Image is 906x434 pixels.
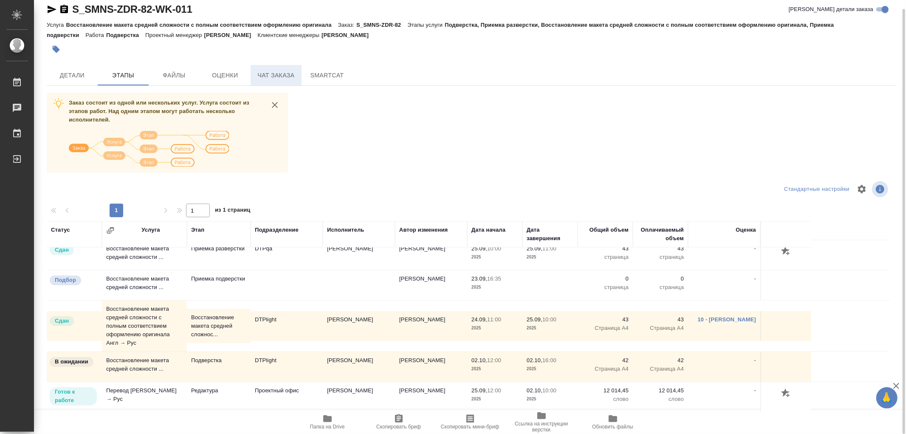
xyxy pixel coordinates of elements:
[754,275,756,282] a: -
[435,410,506,434] button: Скопировать мини-бриф
[527,316,542,323] p: 25.09,
[407,22,445,28] p: Этапы услуги
[471,275,487,282] p: 23.09,
[487,316,501,323] p: 11:00
[876,387,898,408] button: 🙏
[471,283,518,292] p: 2025
[582,365,629,373] p: Страница А4
[527,226,573,243] div: Дата завершения
[511,421,572,433] span: Ссылка на инструкции верстки
[637,253,684,261] p: страница
[256,70,296,81] span: Чат заказа
[637,386,684,395] p: 12 014,45
[471,316,487,323] p: 24.09,
[582,275,629,283] p: 0
[582,356,629,365] p: 42
[582,283,629,292] p: страница
[47,40,65,59] button: Добавить тэг
[323,382,395,412] td: [PERSON_NAME]
[257,32,322,38] p: Клиентские менеджеры
[106,226,115,235] button: Сгруппировать
[292,410,363,434] button: Папка на Drive
[395,382,467,412] td: [PERSON_NAME]
[506,410,577,434] button: Ссылка на инструкции верстки
[251,382,323,412] td: Проектный офис
[471,387,487,394] p: 25.09,
[471,357,487,363] p: 02.10,
[637,244,684,253] p: 43
[527,253,573,261] p: 2025
[191,356,246,365] p: Подверстка
[637,324,684,332] p: Страница А4
[145,32,204,38] p: Проектный менеджер
[527,395,573,403] p: 2025
[697,316,756,323] a: 10 - [PERSON_NAME]
[637,315,684,324] p: 43
[582,253,629,261] p: страница
[52,70,93,81] span: Детали
[852,179,872,199] span: Настроить таблицу
[323,240,395,270] td: [PERSON_NAME]
[527,365,573,373] p: 2025
[637,365,684,373] p: Страница А4
[582,315,629,324] p: 43
[72,3,192,15] a: S_SMNS-ZDR-82-WK-011
[154,70,195,81] span: Файлы
[102,382,187,412] td: Перевод [PERSON_NAME] → Рус
[399,226,448,234] div: Автор изменения
[102,352,187,382] td: Восстановление макета средней сложности ...
[103,70,144,81] span: Этапы
[141,226,160,234] div: Услуга
[191,226,204,234] div: Этап
[251,311,323,341] td: DTPlight
[307,70,347,81] span: SmartCat
[327,226,364,234] div: Исполнитель
[592,424,633,430] span: Обновить файлы
[395,240,467,270] td: [PERSON_NAME]
[487,357,501,363] p: 12:00
[55,357,88,366] p: В ожидании
[268,99,281,111] button: close
[637,356,684,365] p: 42
[55,317,69,325] p: Сдан
[323,311,395,341] td: [PERSON_NAME]
[59,4,69,14] button: Скопировать ссылку
[310,424,345,430] span: Папка на Drive
[527,245,542,252] p: 25.09,
[542,245,556,252] p: 11:00
[55,246,69,254] p: Сдан
[338,22,356,28] p: Заказ:
[471,365,518,373] p: 2025
[542,387,556,394] p: 10:00
[55,276,76,284] p: Подбор
[47,22,66,28] p: Услуга
[255,226,299,234] div: Подразделение
[363,410,435,434] button: Скопировать бриф
[637,395,684,403] p: слово
[637,283,684,292] p: страница
[872,181,890,197] span: Посмотреть информацию
[69,99,249,123] span: Заказ состоит из одной или нескольких услуг. Услуга состоит из этапов работ. Над одним этапом мог...
[637,226,684,243] div: Оплачиваемый объем
[191,386,246,395] p: Редактура
[754,245,756,252] a: -
[582,395,629,403] p: слово
[471,245,487,252] p: 25.09,
[487,245,501,252] p: 10:00
[754,357,756,363] a: -
[251,240,323,270] td: DTPqa
[471,226,505,234] div: Дата начала
[204,32,258,38] p: [PERSON_NAME]
[487,275,501,282] p: 16:35
[782,183,852,196] div: split button
[102,240,187,270] td: Восстановление макета средней сложности ...
[215,205,251,217] span: из 1 страниц
[527,324,573,332] p: 2025
[376,424,421,430] span: Скопировать бриф
[779,386,793,401] button: Добавить оценку
[356,22,407,28] p: S_SMNS-ZDR-82
[487,387,501,394] p: 12:00
[102,301,187,352] td: Восстановление макета средней сложности с полным соответствием оформлению оригинала Англ → Рус
[779,244,793,259] button: Добавить оценку
[85,32,106,38] p: Работа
